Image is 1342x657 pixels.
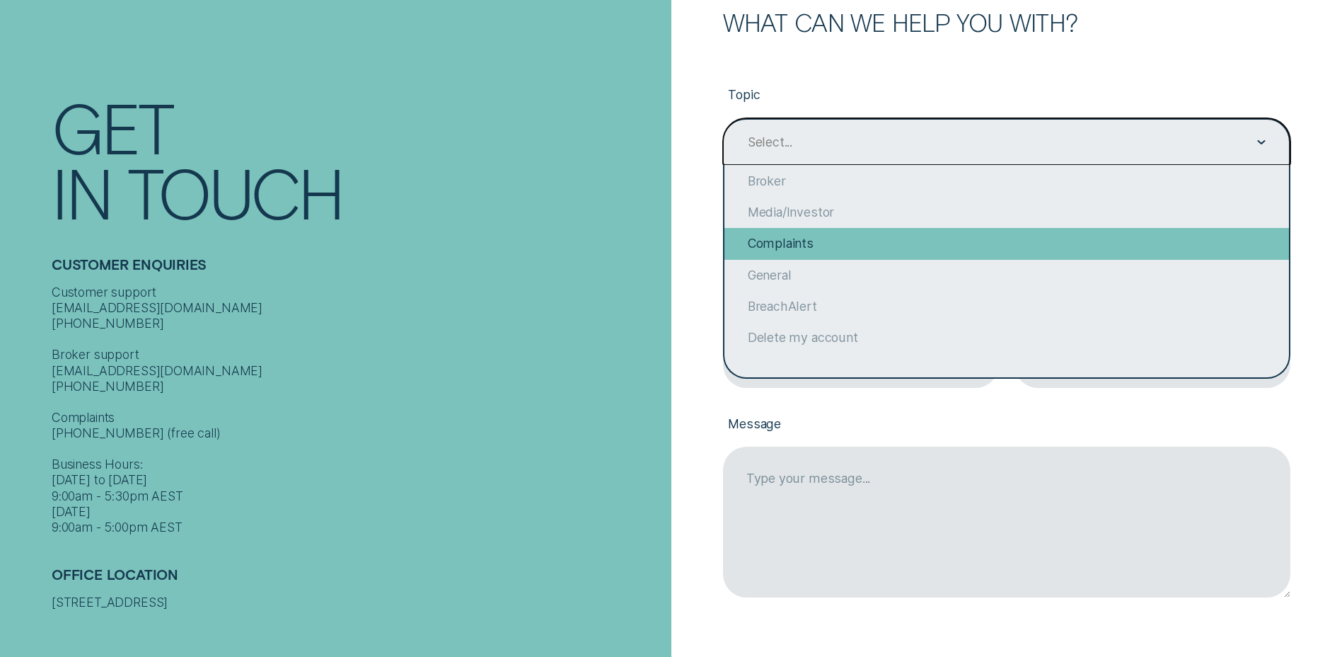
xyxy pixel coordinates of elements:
[52,285,663,535] div: Customer support [EMAIL_ADDRESS][DOMAIN_NAME] [PHONE_NUMBER] Broker support [EMAIL_ADDRESS][DOMAI...
[724,291,1289,322] div: BreachAlert
[52,159,111,225] div: In
[127,159,342,225] div: Touch
[724,166,1289,197] div: Broker
[724,197,1289,228] div: Media/Investor
[723,404,1290,447] label: Message
[724,228,1289,259] div: Complaints
[52,94,173,160] div: Get
[52,566,663,595] h2: Office Location
[52,94,663,225] h1: Get In Touch
[723,11,1290,34] h2: What can we help you with?
[724,322,1289,353] div: Delete my account
[52,595,663,610] div: [STREET_ADDRESS]
[723,75,1290,118] label: Topic
[724,260,1289,291] div: General
[748,135,792,150] div: Select...
[52,256,663,285] h2: Customer Enquiries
